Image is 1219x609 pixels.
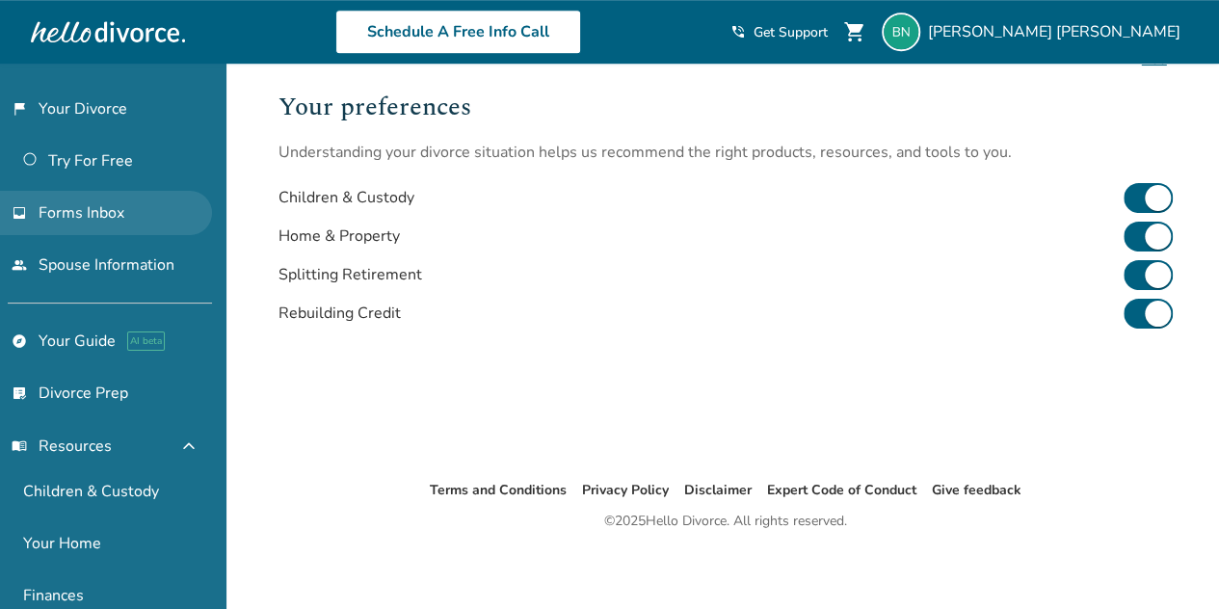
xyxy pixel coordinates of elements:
span: Forms Inbox [39,202,124,224]
li: Give feedback [932,479,1021,502]
span: Resources [12,436,112,457]
div: © 2025 Hello Divorce. All rights reserved. [604,510,847,533]
h2: Your preferences [278,88,1173,126]
div: Splitting Retirement [278,264,422,285]
span: flag_2 [12,101,27,117]
span: phone_in_talk [730,24,746,40]
span: expand_less [177,435,200,458]
span: shopping_cart [843,20,866,43]
span: menu_book [12,438,27,454]
a: phone_in_talkGet Support [730,23,828,41]
span: AI beta [127,331,165,351]
span: people [12,257,27,273]
a: Privacy Policy [582,481,669,499]
span: [PERSON_NAME] [PERSON_NAME] [928,21,1188,42]
a: Expert Code of Conduct [767,481,916,499]
span: inbox [12,205,27,221]
div: Home & Property [278,225,400,247]
img: gr8brittonnux@gmail.com [882,13,920,51]
span: list_alt_check [12,385,27,401]
span: Get Support [754,23,828,41]
span: explore [12,333,27,349]
iframe: Chat Widget [1123,516,1219,609]
li: Disclaimer [684,479,752,502]
a: Terms and Conditions [430,481,567,499]
p: Understanding your divorce situation helps us recommend the right products, resources, and tools ... [278,142,1173,163]
div: Children & Custody [278,187,414,208]
div: Rebuilding Credit [278,303,401,324]
a: Schedule A Free Info Call [335,10,581,54]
